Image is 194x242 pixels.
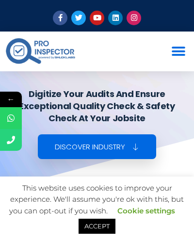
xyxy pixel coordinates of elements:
[79,219,115,234] a: ACCEPT
[167,40,189,62] div: Menu Toggle
[117,206,175,215] a: Cookie settings
[16,88,178,125] h1: Digitize your audits and ensure exceptional quality check & safety check at your jobsite
[38,134,156,159] a: Discover Industry
[5,36,76,66] img: pro-inspector-logo
[55,143,125,150] span: Discover Industry
[9,183,185,230] span: This website uses cookies to improve your experience. We'll assume you're ok with this, but you c...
